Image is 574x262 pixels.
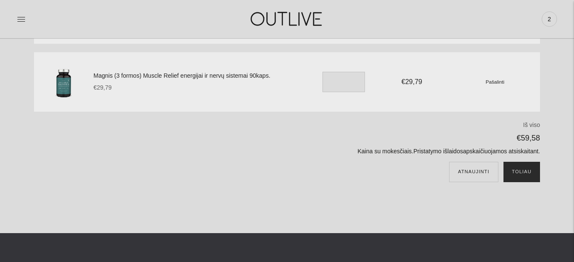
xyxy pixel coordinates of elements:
a: Magnis (3 formos) Muscle Relief energijai ir nervų sistemai 90kaps. [93,71,304,81]
img: Magnis (3 formos) Muscle Relief energijai ir nervų sistemai 90kaps. [42,61,85,103]
small: Pašalinti [486,79,504,85]
div: €29,79 [375,76,448,87]
input: Translation missing: en.cart.general.item_quantity [322,72,365,92]
div: €29,79 [93,83,304,93]
button: Atnaujinti [449,162,498,182]
p: Iš viso [211,120,540,130]
a: Pašalinti [486,78,504,85]
p: Kaina su mokesčiais. apskaičiuojamos atsiskaitant. [211,146,540,157]
p: €59,58 [211,132,540,145]
button: Toliau [503,162,540,182]
img: OUTLIVE [234,4,340,34]
a: Pristatymo išlaidos [413,148,463,155]
a: 2 [542,10,557,28]
span: 2 [543,13,555,25]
